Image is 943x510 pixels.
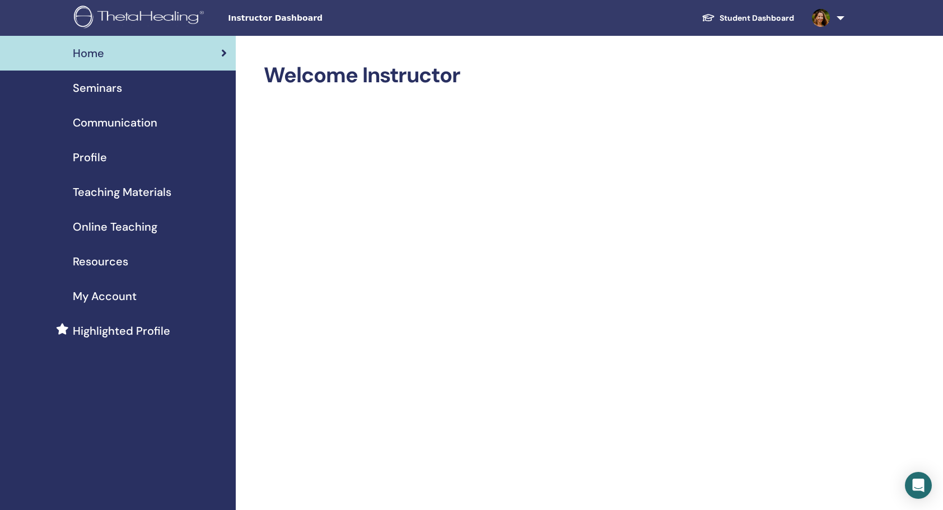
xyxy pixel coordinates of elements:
span: My Account [73,288,137,305]
span: Home [73,45,104,62]
span: Online Teaching [73,218,157,235]
span: Seminars [73,79,122,96]
span: Profile [73,149,107,166]
h2: Welcome Instructor [264,63,842,88]
a: Student Dashboard [693,8,803,29]
img: default.jpg [812,9,830,27]
span: Teaching Materials [73,184,171,200]
span: Highlighted Profile [73,322,170,339]
span: Communication [73,114,157,131]
span: Resources [73,253,128,270]
img: logo.png [74,6,208,31]
span: Instructor Dashboard [228,12,396,24]
div: Open Intercom Messenger [905,472,932,499]
img: graduation-cap-white.svg [702,13,715,22]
